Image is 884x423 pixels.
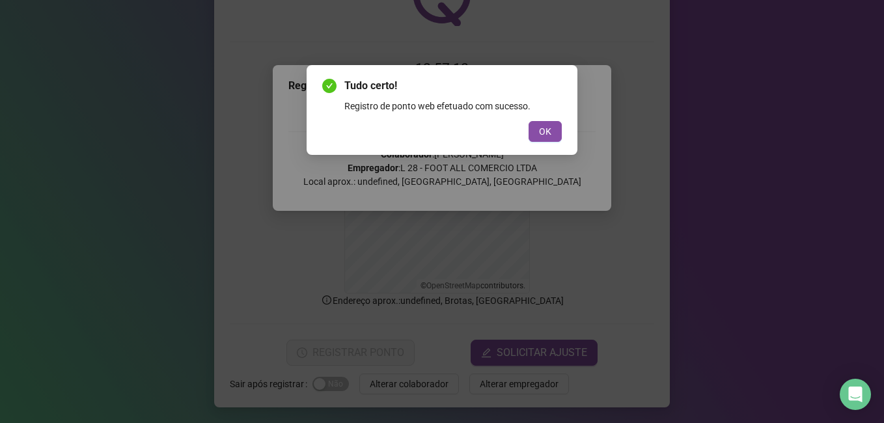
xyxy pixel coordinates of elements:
button: OK [529,121,562,142]
span: OK [539,124,551,139]
span: Tudo certo! [344,78,562,94]
div: Registro de ponto web efetuado com sucesso. [344,99,562,113]
span: check-circle [322,79,337,93]
div: Open Intercom Messenger [840,379,871,410]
